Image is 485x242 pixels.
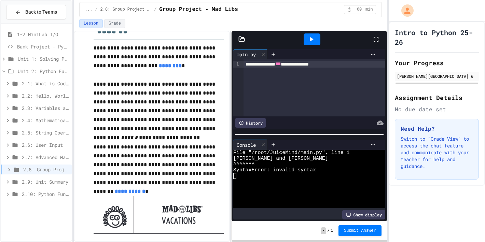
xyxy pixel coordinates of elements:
span: 2.6: User Input [22,141,69,148]
span: 2.9: Unit Summary [22,178,69,185]
span: Submit Answer [344,228,376,233]
div: 1 [233,61,240,68]
span: 2.5: String Operators [22,129,69,136]
span: ... [85,7,93,12]
span: [PERSON_NAME] and [PERSON_NAME] [233,156,328,161]
button: Back to Teams [6,5,66,19]
span: 2.4: Mathematical Operators [22,117,69,124]
span: Unit 1: Solving Problems in Computer Science [18,55,69,62]
span: min [365,7,373,12]
span: File "/root/JuiceMind/main.py", line 1 [233,150,350,156]
span: / [154,7,156,12]
div: Console [233,140,268,150]
span: 2.8: Group Project - Mad Libs [23,166,69,173]
h1: Intro to Python 25-26 [395,28,479,47]
span: 1 [331,228,333,233]
button: Lesson [79,19,103,28]
div: No due date set [395,105,479,113]
span: 2.3: Variables and Data Types [22,104,69,112]
span: Group Project - Mad Libs [159,5,238,14]
span: Unit 2: Python Fundamentals [18,68,69,75]
span: 2.2: Hello, World! [22,92,69,99]
span: / [95,7,97,12]
div: Show display [342,210,385,219]
span: 2.1: What is Code? [22,80,69,87]
span: / [328,228,330,233]
span: 2.7: Advanced Math [22,154,69,161]
h3: Need Help? [401,125,473,133]
div: History [235,118,266,128]
span: Back to Teams [25,9,57,16]
div: main.py [233,51,259,58]
p: Switch to "Grade View" to access the chat feature and communicate with your teacher for help and ... [401,136,473,170]
span: 2.10: Python Fundamentals Exam [22,190,69,198]
h2: Your Progress [395,58,479,68]
span: Bank Project - Python [17,43,69,50]
button: Submit Answer [338,225,382,236]
span: 1-2 MiniLab I/O [17,31,69,38]
span: - [321,227,326,234]
div: [PERSON_NAME][GEOGRAPHIC_DATA] 6 [397,73,477,79]
span: 60 [354,7,365,12]
button: Grade [104,19,125,28]
span: ^^^^^^^ [233,161,255,167]
div: My Account [394,3,415,18]
span: 2.8: Group Project - Mad Libs [100,7,152,12]
div: Console [233,141,259,148]
span: SyntaxError: invalid syntax [233,167,316,173]
div: main.py [233,49,268,59]
h2: Assignment Details [395,93,479,102]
